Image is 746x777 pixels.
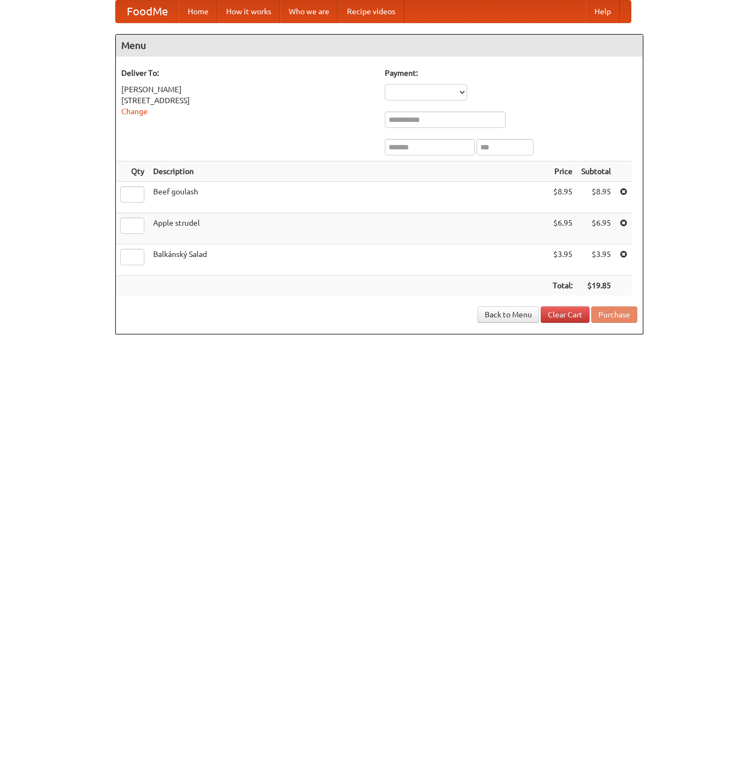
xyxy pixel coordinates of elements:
[548,182,577,213] td: $8.95
[548,161,577,182] th: Price
[577,213,615,244] td: $6.95
[548,276,577,296] th: Total:
[591,306,637,323] button: Purchase
[121,95,374,106] div: [STREET_ADDRESS]
[121,68,374,79] h5: Deliver To:
[116,35,643,57] h4: Menu
[541,306,590,323] a: Clear Cart
[548,213,577,244] td: $6.95
[577,161,615,182] th: Subtotal
[121,84,374,95] div: [PERSON_NAME]
[149,213,548,244] td: Apple strudel
[149,161,548,182] th: Description
[577,182,615,213] td: $8.95
[116,1,179,23] a: FoodMe
[478,306,539,323] a: Back to Menu
[116,161,149,182] th: Qty
[385,68,637,79] h5: Payment:
[149,244,548,276] td: Balkánský Salad
[121,107,148,116] a: Change
[149,182,548,213] td: Beef goulash
[577,276,615,296] th: $19.85
[179,1,217,23] a: Home
[280,1,338,23] a: Who we are
[586,1,620,23] a: Help
[577,244,615,276] td: $3.95
[548,244,577,276] td: $3.95
[338,1,404,23] a: Recipe videos
[217,1,280,23] a: How it works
